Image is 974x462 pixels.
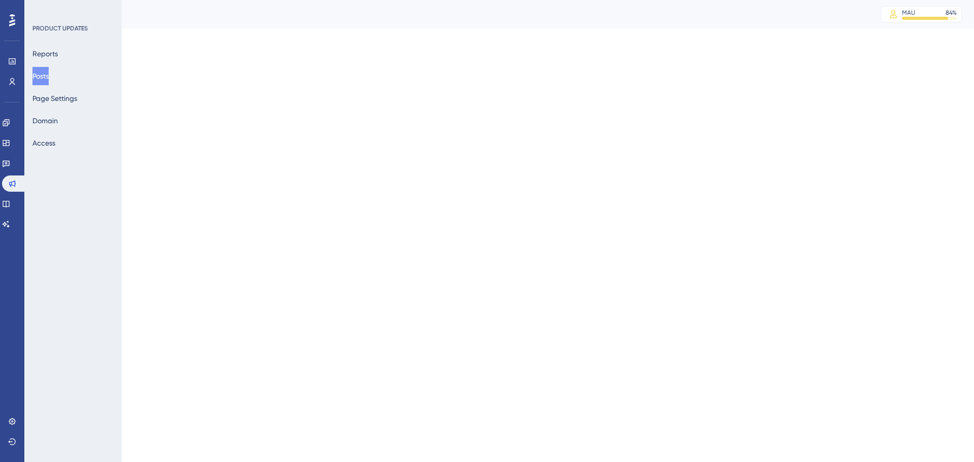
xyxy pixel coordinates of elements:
[32,112,58,130] button: Domain
[32,67,49,85] button: Posts
[946,9,957,17] div: 84 %
[32,89,77,108] button: Page Settings
[32,24,88,32] div: PRODUCT UPDATES
[902,9,915,17] div: MAU
[32,134,55,152] button: Access
[32,45,58,63] button: Reports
